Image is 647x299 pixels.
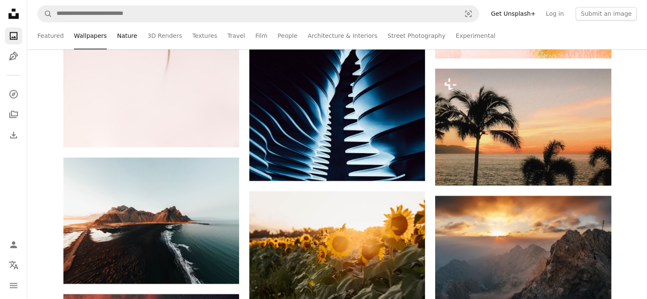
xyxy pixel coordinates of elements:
[278,22,298,49] a: People
[5,5,22,24] a: Home — Unsplash
[227,22,245,49] a: Travel
[388,22,445,49] a: Street Photography
[63,216,239,224] a: A black sand beach meets the ocean and mountains.
[456,22,495,49] a: Experimental
[5,48,22,65] a: Illustrations
[5,126,22,143] a: Download History
[255,22,267,49] a: Film
[5,277,22,294] button: Menu
[308,22,377,49] a: Architecture & Interiors
[458,6,479,22] button: Visual search
[5,236,22,253] a: Log in / Sign up
[117,22,137,49] a: Nature
[5,106,22,123] a: Collections
[576,7,637,20] button: Submit an image
[5,256,22,273] button: Language
[435,68,611,185] img: Palm trees silhouetted against a vibrant sunset over the ocean
[192,22,217,49] a: Textures
[541,7,569,20] a: Log in
[37,5,479,22] form: Find visuals sitewide
[38,6,52,22] button: Search Unsplash
[63,157,239,284] img: A black sand beach meets the ocean and mountains.
[435,251,611,258] a: Majestic mountain peak at sunrise with dramatic clouds
[5,85,22,103] a: Explore
[486,7,541,20] a: Get Unsplash+
[5,27,22,44] a: Photos
[148,22,182,49] a: 3D Renders
[435,123,611,131] a: Palm trees silhouetted against a vibrant sunset over the ocean
[249,245,425,253] a: Field of sunflowers at sunset with warm light.
[37,22,64,49] a: Featured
